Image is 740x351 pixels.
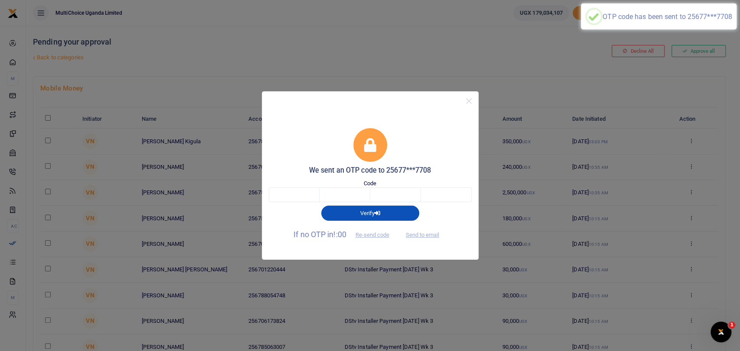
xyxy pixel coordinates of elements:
[711,322,731,342] iframe: Intercom live chat
[364,179,376,188] label: Code
[728,322,735,328] span: 1
[269,166,472,175] h5: We sent an OTP code to 25677***7708
[321,206,419,220] button: Verify
[603,13,732,21] div: OTP code has been sent to 25677***7708
[463,95,475,107] button: Close
[293,230,397,239] span: If no OTP in
[333,230,346,239] span: !:00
